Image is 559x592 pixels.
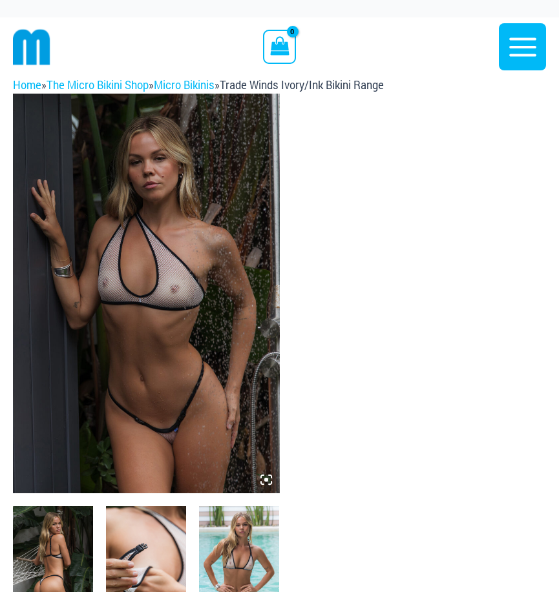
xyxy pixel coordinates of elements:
a: The Micro Bikini Shop [47,78,149,92]
span: Trade Winds Ivory/Ink Bikini Range [220,78,384,92]
a: Home [13,78,41,92]
span: » » » [13,78,384,92]
a: View Shopping Cart, empty [263,30,296,63]
img: cropped mm emblem [13,28,50,66]
a: Micro Bikinis [154,78,215,92]
img: Trade Winds Ivory/Ink 384 Top 453 Micro [13,94,280,493]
